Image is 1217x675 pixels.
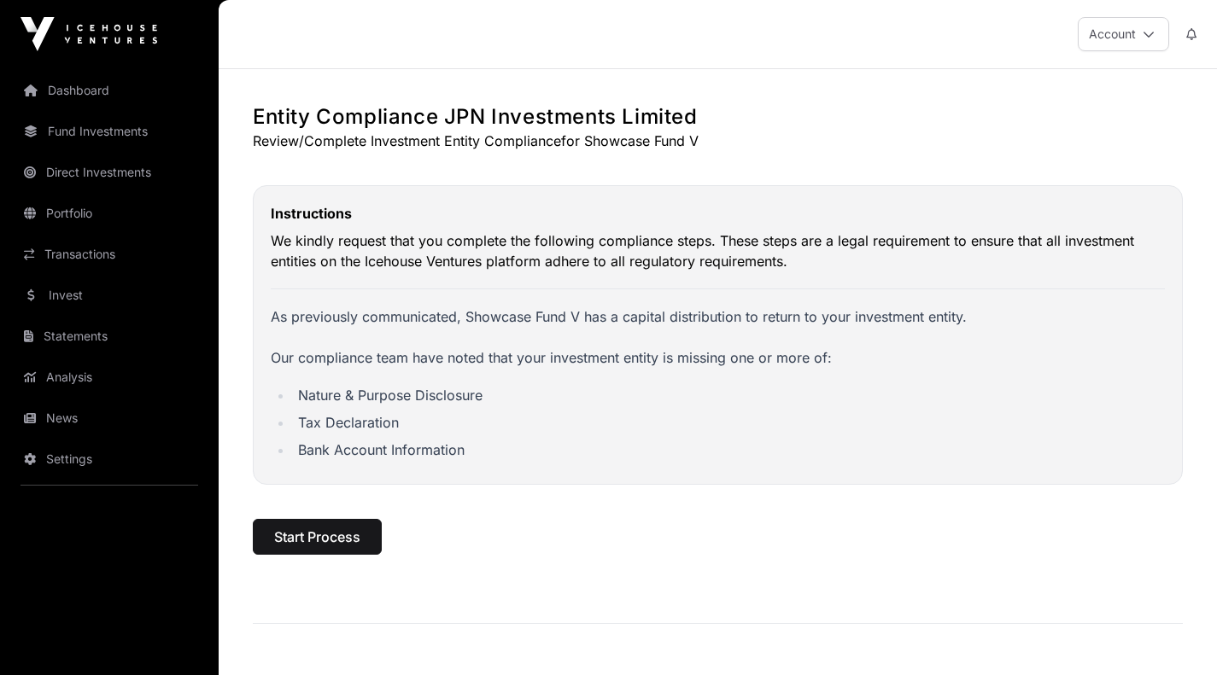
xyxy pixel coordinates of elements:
[14,195,205,232] a: Portfolio
[274,527,360,547] span: Start Process
[271,230,1165,271] p: We kindly request that you complete the following compliance steps. These steps are a legal requi...
[1078,17,1169,51] button: Account
[253,519,382,555] button: Start Process
[20,17,157,51] img: Icehouse Ventures Logo
[14,276,205,314] a: Invest
[14,236,205,273] a: Transactions
[14,440,205,478] a: Settings
[14,154,205,191] a: Direct Investments
[293,439,1165,460] li: Bank Account Information
[14,317,205,355] a: Statements
[253,131,1183,151] p: Review/Complete Investment Entity Compliance
[14,399,205,437] a: News
[14,358,205,396] a: Analysis
[14,72,205,109] a: Dashboard
[293,385,1165,405] li: Nature & Purpose Disclosure
[293,412,1165,433] li: Tax Declaration
[561,132,699,149] span: for Showcase Fund V
[271,306,1165,368] p: As previously communicated, Showcase Fund V has a capital distribution to return to your investme...
[271,205,352,222] strong: Instructions
[253,103,1183,131] h1: Entity Compliance JPN Investments Limited
[14,113,205,150] a: Fund Investments
[253,536,382,553] a: Start Process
